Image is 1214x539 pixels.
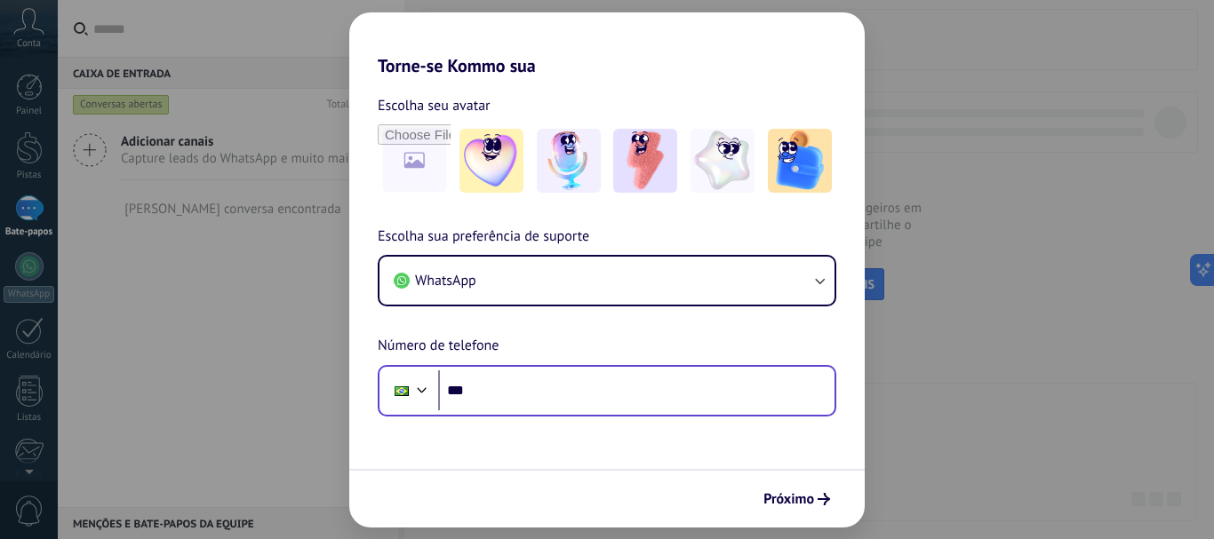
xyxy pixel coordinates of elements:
font: Escolha seu avatar [378,97,491,115]
button: WhatsApp [379,257,835,305]
img: -4.jpeg [691,129,755,193]
font: WhatsApp [415,272,476,289]
div: Brasil: + 55 [385,372,419,409]
img: -3.jpeg [613,129,677,193]
img: -5.jpeg [768,129,832,193]
font: Torne-se Kommo sua [378,54,536,77]
img: -1.jpeg [459,129,523,193]
font: Número de telefone [378,337,499,354]
font: Escolha sua preferência de suporte [378,227,589,245]
button: Próximo [755,484,838,514]
font: Próximo [763,490,814,508]
img: -2.jpeg [537,129,601,193]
